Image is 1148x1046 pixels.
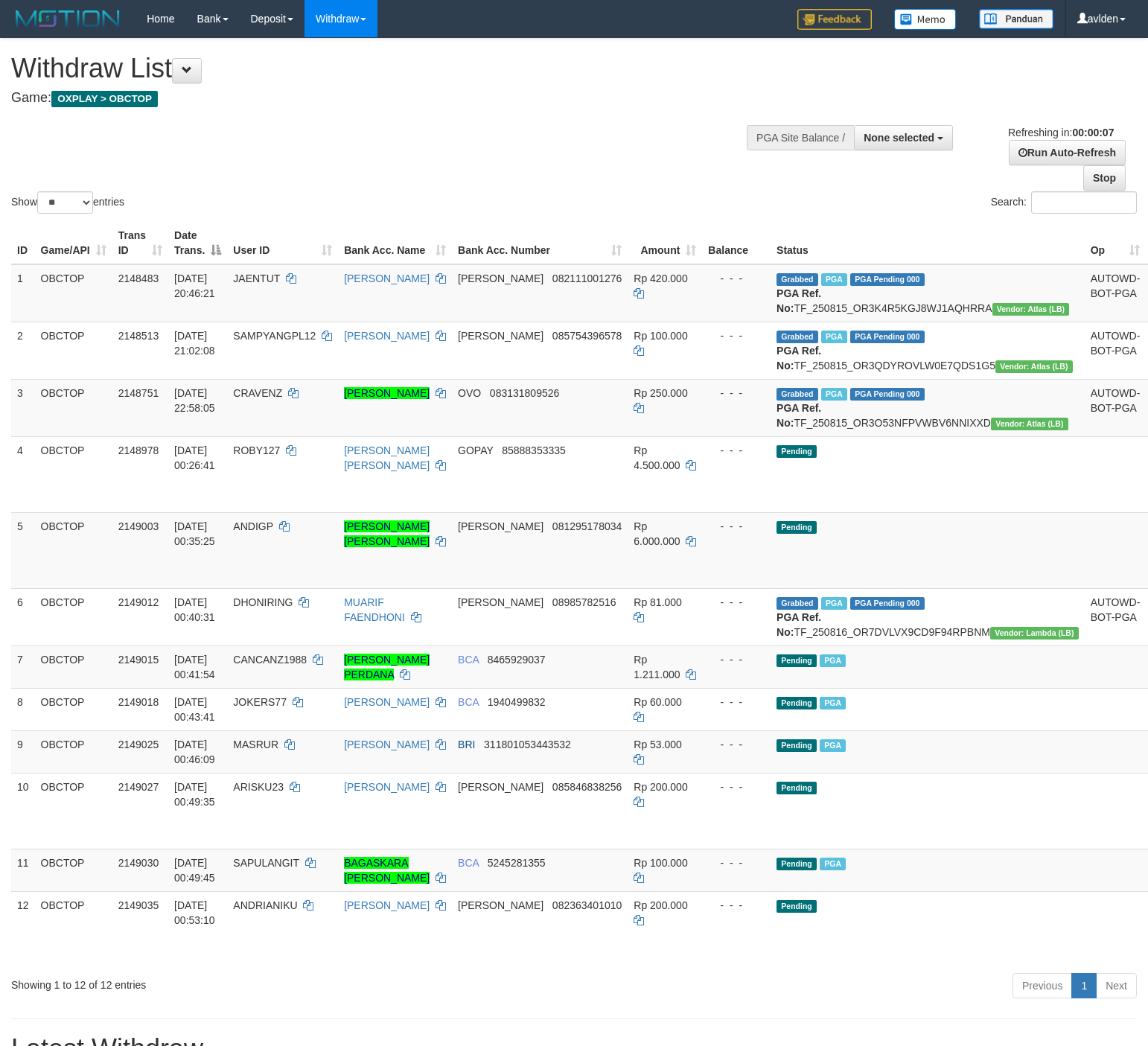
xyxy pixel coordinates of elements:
[1085,379,1147,436] td: AUTOWD-BOT-PGA
[458,272,543,284] span: [PERSON_NAME]
[771,379,1085,436] td: TF_250815_OR3O53NFPVWBV6NNIXXD
[458,330,543,342] span: [PERSON_NAME]
[35,588,112,645] td: OBCTOP
[174,444,215,471] span: [DATE] 00:26:41
[850,273,925,286] span: PGA Pending
[174,330,215,357] span: [DATE] 21:02:08
[708,652,765,667] div: - - -
[344,739,430,750] a: [PERSON_NAME]
[233,596,293,608] span: DHONIRING
[484,739,571,750] span: Copy 311801053443532 to clipboard
[344,781,430,793] a: [PERSON_NAME]
[11,322,35,379] td: 2
[552,899,622,911] span: Copy 082363401010 to clipboard
[820,739,846,752] span: Marked by avlcs1
[11,688,35,730] td: 8
[821,331,847,343] span: Marked by avlcs1
[634,596,682,608] span: Rp 81.000
[338,222,452,264] th: Bank Acc. Name: activate to sort column ascending
[118,387,159,399] span: 2148751
[458,596,543,608] span: [PERSON_NAME]
[552,330,622,342] span: Copy 085754396578 to clipboard
[777,597,818,610] span: Grabbed
[11,379,35,436] td: 3
[820,697,846,709] span: Marked by avlcs1
[820,654,846,667] span: Marked by avlcs1
[11,191,124,214] label: Show entries
[118,520,159,532] span: 2149003
[233,444,280,456] span: ROBY127
[702,222,771,264] th: Balance
[11,972,468,992] div: Showing 1 to 12 of 12 entries
[458,520,543,532] span: [PERSON_NAME]
[771,264,1085,322] td: TF_250815_OR3K4R5KGJ8WJ1AQHRRA
[1031,191,1137,214] input: Search:
[233,654,307,666] span: CANCANZ1988
[634,520,680,547] span: Rp 6.000.000
[11,730,35,773] td: 9
[35,849,112,891] td: OBCTOP
[771,588,1085,645] td: TF_250816_OR7DVLVX9CD9F94RPBNM
[35,222,112,264] th: Game/API: activate to sort column ascending
[344,596,405,623] a: MUARIF FAENDHONI
[502,444,566,456] span: Copy 85888353335 to clipboard
[118,696,159,708] span: 2149018
[634,696,682,708] span: Rp 60.000
[174,596,215,623] span: [DATE] 00:40:31
[1008,127,1114,138] span: Refreshing in:
[1085,264,1147,322] td: AUTOWD-BOT-PGA
[777,287,821,314] b: PGA Ref. No:
[708,271,765,286] div: - - -
[118,899,159,911] span: 2149035
[11,7,124,30] img: MOTION_logo.png
[634,781,687,793] span: Rp 200.000
[1096,973,1137,998] a: Next
[708,519,765,534] div: - - -
[112,222,168,264] th: Trans ID: activate to sort column ascending
[628,222,702,264] th: Amount: activate to sort column ascending
[118,781,159,793] span: 2149027
[1085,222,1147,264] th: Op: activate to sort column ascending
[458,444,493,456] span: GOPAY
[174,520,215,547] span: [DATE] 00:35:25
[708,779,765,794] div: - - -
[233,857,299,869] span: SAPULANGIT
[11,91,750,106] h4: Game:
[777,331,818,343] span: Grabbed
[1009,140,1126,165] a: Run Auto-Refresh
[11,588,35,645] td: 6
[777,900,817,913] span: Pending
[777,654,817,667] span: Pending
[233,520,272,532] span: ANDIGP
[820,858,846,870] span: Marked by avlcs1
[118,654,159,666] span: 2149015
[979,9,1053,29] img: panduan.png
[233,899,297,911] span: ANDRIANIKU
[344,654,430,680] a: [PERSON_NAME] PERDANA
[174,696,215,723] span: [DATE] 00:43:41
[118,739,159,750] span: 2149025
[11,54,750,83] h1: Withdraw List
[634,899,687,911] span: Rp 200.000
[35,730,112,773] td: OBCTOP
[35,688,112,730] td: OBCTOP
[634,739,682,750] span: Rp 53.000
[174,739,215,765] span: [DATE] 00:46:09
[11,512,35,588] td: 5
[488,857,546,869] span: Copy 5245281355 to clipboard
[11,645,35,688] td: 7
[168,222,227,264] th: Date Trans.: activate to sort column descending
[708,737,765,752] div: - - -
[344,444,430,471] a: [PERSON_NAME] [PERSON_NAME]
[118,444,159,456] span: 2148978
[777,402,821,429] b: PGA Ref. No:
[708,328,765,343] div: - - -
[1085,322,1147,379] td: AUTOWD-BOT-PGA
[344,520,430,547] a: [PERSON_NAME] [PERSON_NAME]
[797,9,872,30] img: Feedback.jpg
[771,322,1085,379] td: TF_250815_OR3QDYROVLW0E7QDS1G5
[51,91,158,107] span: OXPLAY > OBCTOP
[777,611,821,638] b: PGA Ref. No:
[990,627,1079,640] span: Vendor URL: https://dashboard.q2checkout.com/secure
[344,330,430,342] a: [PERSON_NAME]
